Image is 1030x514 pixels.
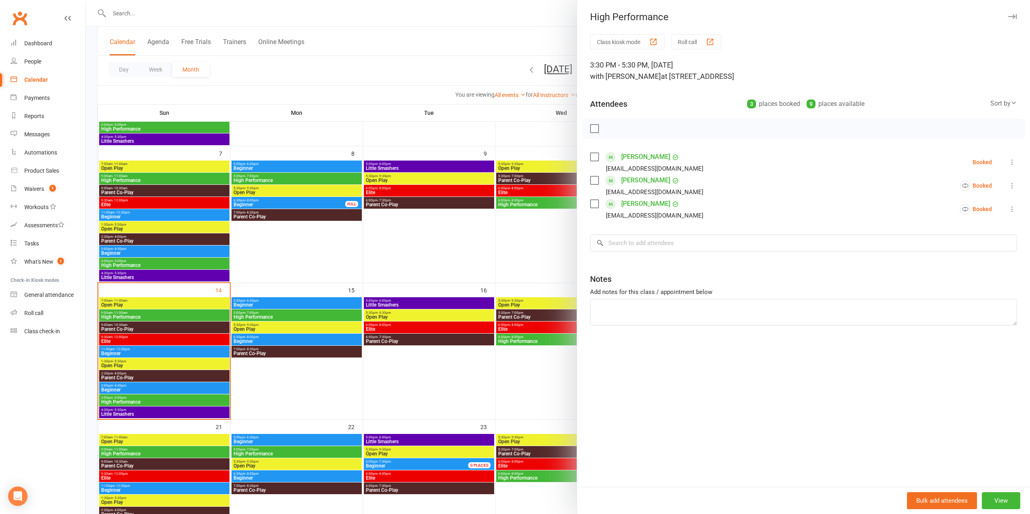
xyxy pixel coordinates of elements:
[807,98,864,110] div: places available
[621,174,670,187] a: [PERSON_NAME]
[590,98,627,110] div: Attendees
[606,163,703,174] div: [EMAIL_ADDRESS][DOMAIN_NAME]
[11,162,85,180] a: Product Sales
[606,187,703,197] div: [EMAIL_ADDRESS][DOMAIN_NAME]
[11,198,85,216] a: Workouts
[621,150,670,163] a: [PERSON_NAME]
[11,304,85,322] a: Roll call
[11,216,85,235] a: Assessments
[24,292,74,298] div: General attendance
[24,258,53,265] div: What's New
[24,310,43,316] div: Roll call
[11,34,85,53] a: Dashboard
[661,72,734,80] span: at [STREET_ADDRESS]
[973,159,992,165] div: Booked
[49,185,56,192] span: 1
[24,76,48,83] div: Calendar
[24,204,49,210] div: Workouts
[24,95,50,101] div: Payments
[57,258,64,264] span: 1
[590,72,661,80] span: with [PERSON_NAME]
[960,204,992,214] div: Booked
[8,487,28,506] div: Open Intercom Messenger
[960,181,992,191] div: Booked
[606,210,703,221] div: [EMAIL_ADDRESS][DOMAIN_NAME]
[907,492,977,509] button: Bulk add attendees
[671,34,721,49] button: Roll call
[11,107,85,125] a: Reports
[24,328,60,334] div: Class check-in
[11,235,85,253] a: Tasks
[990,98,1017,109] div: Sort by
[11,180,85,198] a: Waivers 1
[24,40,52,47] div: Dashboard
[24,149,57,156] div: Automations
[24,131,50,137] div: Messages
[24,186,44,192] div: Waivers
[590,34,665,49] button: Class kiosk mode
[807,99,816,108] div: 9
[590,235,1017,252] input: Search to add attendees
[11,71,85,89] a: Calendar
[11,144,85,162] a: Automations
[590,59,1017,82] div: 3:30 PM - 5:30 PM, [DATE]
[11,322,85,341] a: Class kiosk mode
[11,125,85,144] a: Messages
[11,53,85,71] a: People
[577,11,1030,23] div: High Performance
[747,99,756,108] div: 3
[24,222,64,228] div: Assessments
[747,98,800,110] div: places booked
[590,287,1017,297] div: Add notes for this class / appointment below
[24,113,44,119] div: Reports
[982,492,1020,509] button: View
[621,197,670,210] a: [PERSON_NAME]
[10,8,30,28] a: Clubworx
[11,286,85,304] a: General attendance kiosk mode
[24,240,39,247] div: Tasks
[590,273,612,285] div: Notes
[24,167,59,174] div: Product Sales
[24,58,41,65] div: People
[11,253,85,271] a: What's New1
[11,89,85,107] a: Payments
